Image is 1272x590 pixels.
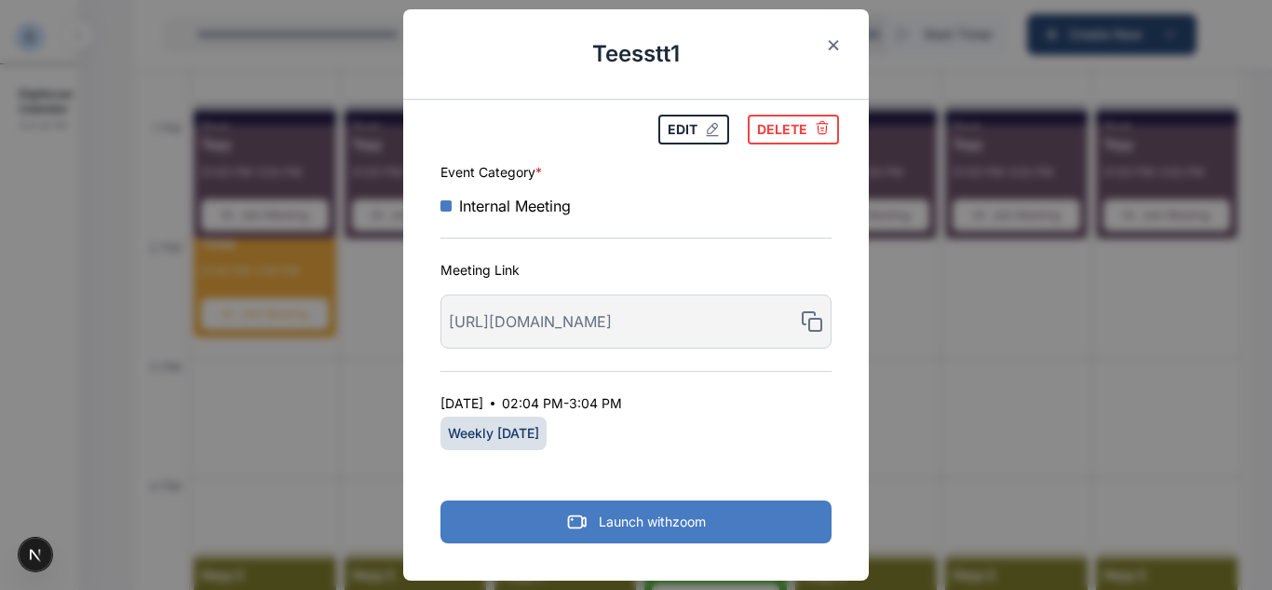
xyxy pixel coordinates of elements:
[440,261,832,280] label: Meeting Link
[440,163,832,182] label: Event Category
[440,417,547,450] span: Weekly [DATE]
[440,394,832,413] label: [DATE] 02:04 PM - 3:04 PM
[449,312,793,331] span: [URL][DOMAIN_NAME]
[403,9,869,99] h2: Teesstt1
[748,115,839,144] button: Delete
[440,182,832,230] h3: Internal Meeting
[658,115,729,144] button: Edit
[440,501,832,543] a: Launch withzoom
